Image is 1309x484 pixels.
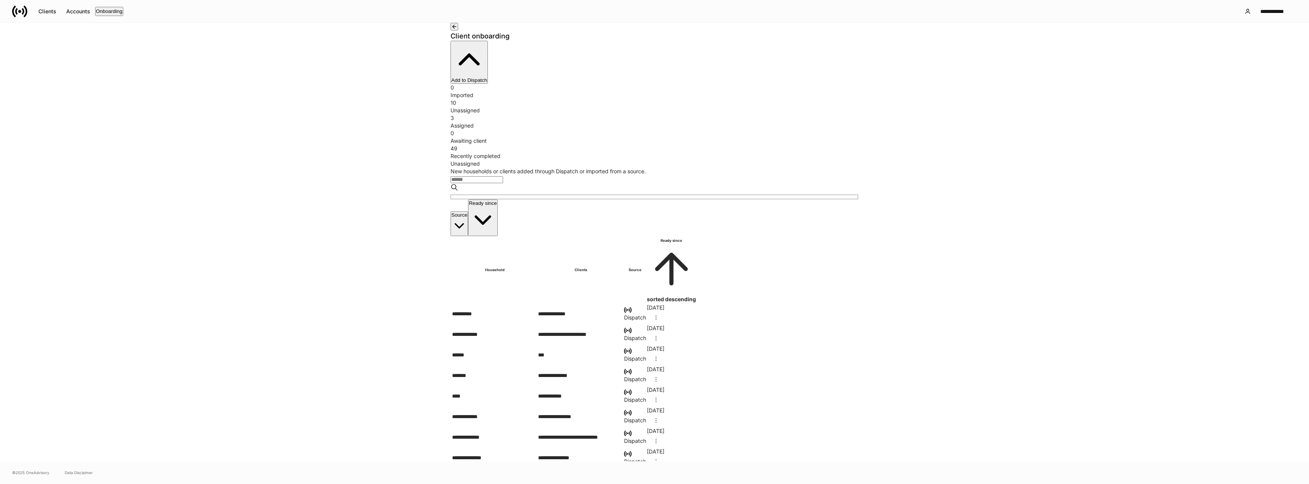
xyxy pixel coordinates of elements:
[66,8,90,15] div: Accounts
[647,345,696,353] p: [DATE]
[451,99,858,114] div: 10Unassigned
[624,417,646,424] div: Dispatch
[452,266,537,274] h6: Household
[451,129,858,137] div: 0
[647,324,696,332] p: [DATE]
[624,437,646,445] div: Dispatch
[647,386,696,394] p: [DATE]
[538,266,623,274] h6: Clients
[624,355,646,363] div: Dispatch
[38,8,56,15] div: Clients
[647,407,696,414] p: [DATE]
[451,211,468,236] button: Source
[451,122,858,129] div: Assigned
[647,296,696,302] span: sorted descending
[61,5,95,18] button: Accounts
[624,266,646,274] h6: Source
[65,470,93,476] a: Data Disclaimer
[451,107,858,114] div: Unassigned
[451,160,858,168] div: Unassigned
[469,200,497,206] div: Ready since
[451,32,858,41] h4: Client onboarding
[624,396,646,404] div: Dispatch
[451,145,858,160] div: 49Recently completed
[451,84,858,91] div: 0
[647,304,696,311] p: [DATE]
[624,458,646,465] div: Dispatch
[468,200,497,236] button: Ready since
[33,5,61,18] button: Clients
[451,99,858,107] div: 10
[451,84,858,99] div: 0Imported
[96,8,123,15] div: Onboarding
[451,145,858,152] div: 49
[451,152,858,160] div: Recently completed
[647,237,696,244] h6: Ready since
[624,375,646,383] div: Dispatch
[95,7,123,16] button: Onboarding
[12,470,49,476] span: © 2025 OneAdvisory
[451,91,858,99] div: Imported
[647,237,696,302] span: Ready sincesorted descending
[451,114,858,129] div: 3Assigned
[647,448,696,455] p: [DATE]
[451,137,858,145] div: Awaiting client
[624,314,646,321] div: Dispatch
[647,427,696,435] p: [DATE]
[647,366,696,373] p: [DATE]
[451,77,487,83] div: Add to Dispatch
[451,129,858,145] div: 0Awaiting client
[451,212,467,218] div: Source
[451,41,488,84] button: Add to Dispatch
[451,168,858,175] div: New households or clients added through Dispatch or imported from a source.
[451,114,858,122] div: 3
[624,334,646,342] div: Dispatch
